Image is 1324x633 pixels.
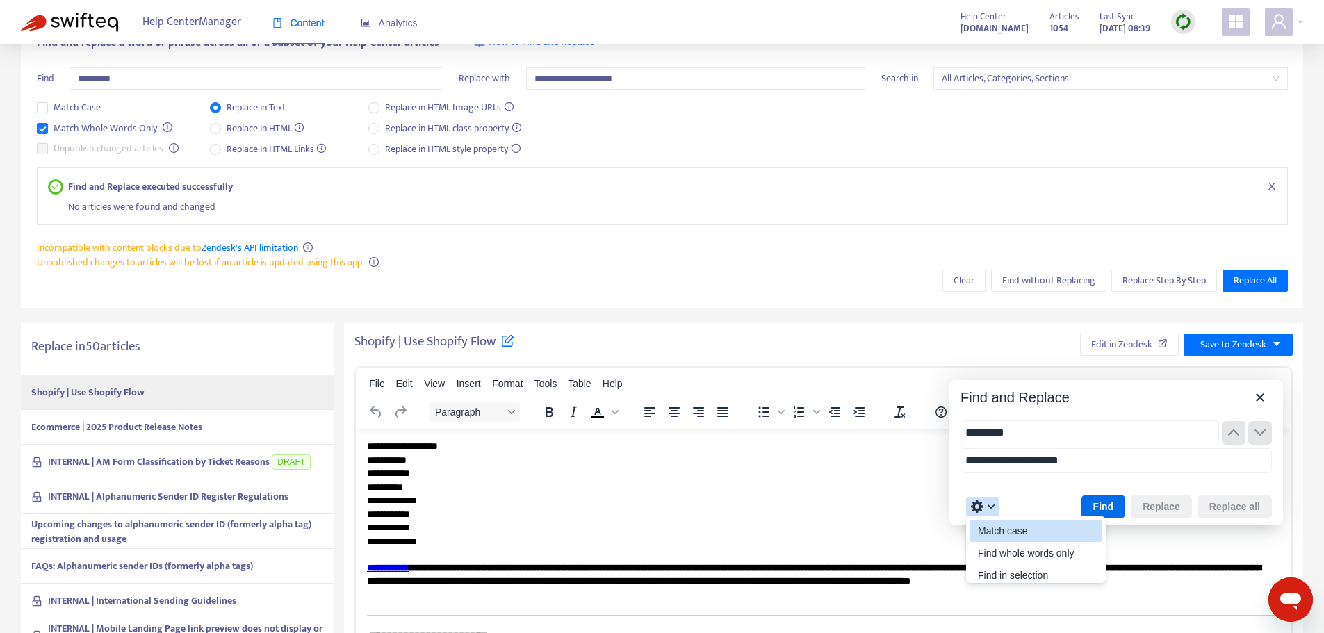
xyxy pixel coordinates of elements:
div: Bullet list [752,402,787,422]
span: Analytics [361,17,418,28]
span: View [424,378,445,389]
span: caret-down [1272,339,1282,349]
strong: FAQs: Alphanumeric sender IDs (formerly alpha tags) [31,558,253,574]
span: check [51,183,59,190]
div: Match case [978,523,1074,539]
strong: 1054 [1049,21,1068,36]
strong: Find and Replace executed successfully [68,179,233,194]
span: Find [37,70,54,86]
span: Help Center Manager [142,9,241,35]
button: Edit in Zendesk [1080,334,1179,356]
span: Save to Zendesk [1200,337,1266,352]
button: Save to Zendeskcaret-down [1184,334,1293,356]
span: close [1267,181,1277,191]
span: lock [31,491,42,502]
span: Incompatible with content blocks due to [37,240,298,256]
button: Decrease indent [823,402,847,422]
span: How to Find and Replace [489,35,595,51]
div: Numbered list [787,402,822,422]
span: Replace in Text [221,100,291,115]
span: Help Center [961,9,1006,24]
span: lock [31,457,42,468]
a: How to Find and Replace [474,35,595,51]
span: Help [603,378,623,389]
h5: Shopify | Use Shopify Flow [354,334,514,351]
span: Replace in HTML class property [379,121,527,136]
span: Unpublish changed articles [48,141,169,156]
button: Help [929,402,953,422]
strong: INTERNAL | Alphanumeric Sender ID Register Regulations [48,488,288,504]
button: Replace all [1198,495,1272,518]
span: Table [568,378,591,389]
span: Replace in HTML Links [221,142,332,157]
span: Find without Replacing [1002,273,1095,288]
span: Articles [1049,9,1079,24]
button: Replace Step By Step [1111,270,1217,292]
span: Replace in HTML [221,121,310,136]
strong: Ecommerce | 2025 Product Release Notes [31,419,202,435]
button: Next [1248,421,1272,445]
h5: Replace in 50 articles [31,339,323,355]
span: Clear [954,273,974,288]
button: Align center [662,402,686,422]
span: Match Case [48,100,106,115]
span: Format [492,378,523,389]
div: Match case [970,520,1102,542]
span: info-circle [303,242,313,252]
span: Last Sync [1100,9,1135,24]
button: Increase indent [847,402,871,422]
strong: Shopify | Use Shopify Flow [31,384,145,400]
span: Replace in HTML Image URLs [379,100,519,115]
strong: INTERNAL | AM Form Classification by Ticket Reasons [48,454,270,470]
strong: [DATE] 08:39 [1100,21,1150,36]
span: appstore [1227,13,1244,30]
strong: Upcoming changes to alphanumeric sender ID (formerly alpha tag) registration and usage [31,516,311,547]
button: Clear [942,270,986,292]
button: Align left [638,402,662,422]
a: Zendesk's API limitation [202,240,298,256]
button: Replace All [1223,270,1288,292]
span: DRAFT [272,454,311,470]
span: area-chart [361,18,370,28]
span: lock [31,595,42,607]
div: Find whole words only [970,542,1102,564]
strong: [DOMAIN_NAME] [961,21,1029,36]
span: Tools [534,378,557,389]
span: Paragraph [435,406,503,418]
img: sync.dc5367851b00ba804db3.png [1175,13,1192,31]
button: Undo [364,402,388,422]
button: Bold [537,402,561,422]
button: Replace [1131,495,1192,518]
div: No articles were found and changed [68,194,1277,214]
span: Edit [396,378,413,389]
span: Content [272,17,325,28]
span: info-circle [369,257,379,267]
span: Match Whole Words Only [48,121,163,136]
div: Text color Black [586,402,621,422]
button: Align right [687,402,710,422]
span: File [369,378,385,389]
span: info-circle [163,122,172,132]
span: Replace with [459,70,510,86]
button: Preferences [966,497,999,516]
button: Previous [1222,421,1245,445]
span: user [1270,13,1287,30]
button: Find without Replacing [991,270,1106,292]
span: Insert [457,378,481,389]
span: Edit in Zendesk [1091,337,1152,352]
button: Close [1248,386,1272,409]
strong: INTERNAL | International Sending Guidelines [48,593,236,609]
span: Replace in HTML style property [379,142,526,157]
span: info-circle [169,143,179,153]
a: [DOMAIN_NAME] [961,20,1029,36]
button: Clear formatting [888,402,912,422]
div: Find whole words only [978,545,1074,561]
span: Unpublished changes to articles will be lost if an article is updated using this app. [37,254,364,270]
img: Swifteq [21,13,118,32]
span: Replace Step By Step [1122,273,1206,288]
button: Italic [562,402,585,422]
iframe: Button to launch messaging window, conversation in progress [1268,577,1313,622]
div: Find in selection [970,564,1102,586]
button: Block Paragraph [430,402,520,422]
span: All Articles, Categories, Sections [942,68,1280,89]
